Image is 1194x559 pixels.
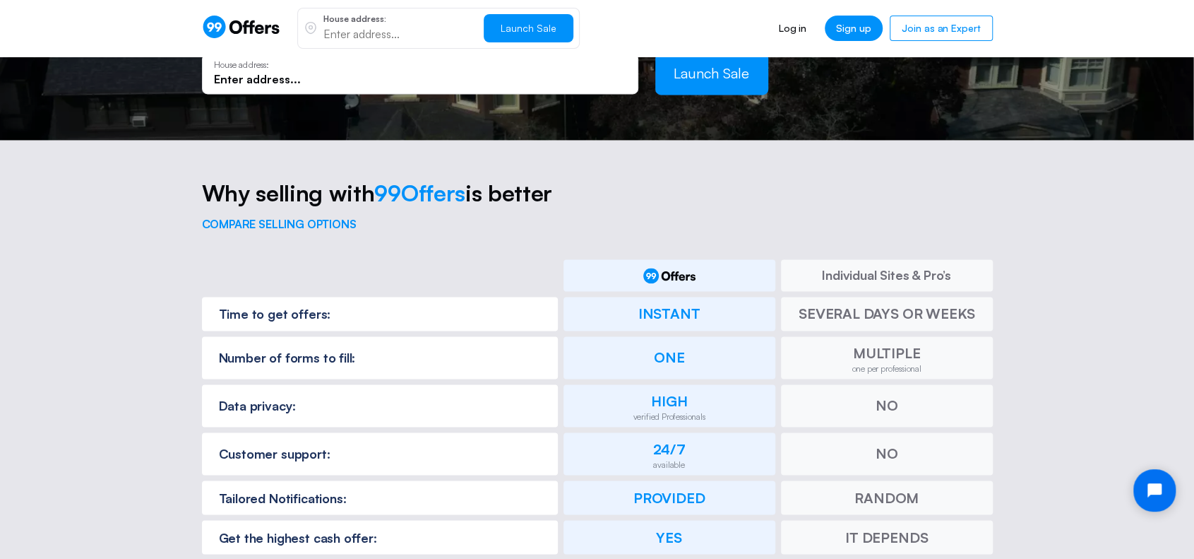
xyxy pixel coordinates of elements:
td: Random [781,481,993,514]
small: one per professional [787,365,987,373]
td: ONE [563,336,775,379]
td: Time to get offers: [202,297,558,331]
p: House address: [323,15,472,23]
small: available [569,461,770,469]
input: Enter address... [214,71,626,87]
td: Multiple [781,336,993,379]
small: verified Professionals [569,413,770,421]
td: Several days or weeks [781,297,993,331]
a: Log in [768,16,818,41]
td: Tailored Notifications: [202,481,558,514]
td: It Depends [781,520,993,554]
p: compare selling options [202,218,993,231]
td: Customer support: [202,433,558,475]
span: Individual Sites & Pro’s [822,267,951,283]
iframe: Tidio Chat [1121,457,1188,524]
a: Sign up [825,16,883,41]
td: Get the highest cash offer: [202,520,558,554]
td: NO [781,384,993,427]
button: Launch Sale [484,14,573,42]
td: YES [563,520,775,554]
a: Join as an Expert [890,16,992,41]
span: 99Offers [374,179,465,207]
td: Data privacy: [202,384,558,427]
p: House address: [214,60,626,70]
td: Number of forms to fill: [202,336,558,379]
span: Launch Sale [674,64,749,82]
button: Launch Sale [655,52,768,95]
td: Provided [563,481,775,514]
td: 24/7 [563,433,775,475]
td: High [563,384,775,427]
span: Launch Sale [501,22,556,34]
input: Enter address... [323,26,472,42]
td: Instant [563,297,775,331]
h5: Why selling with is better [202,180,993,206]
td: NO [781,433,993,475]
